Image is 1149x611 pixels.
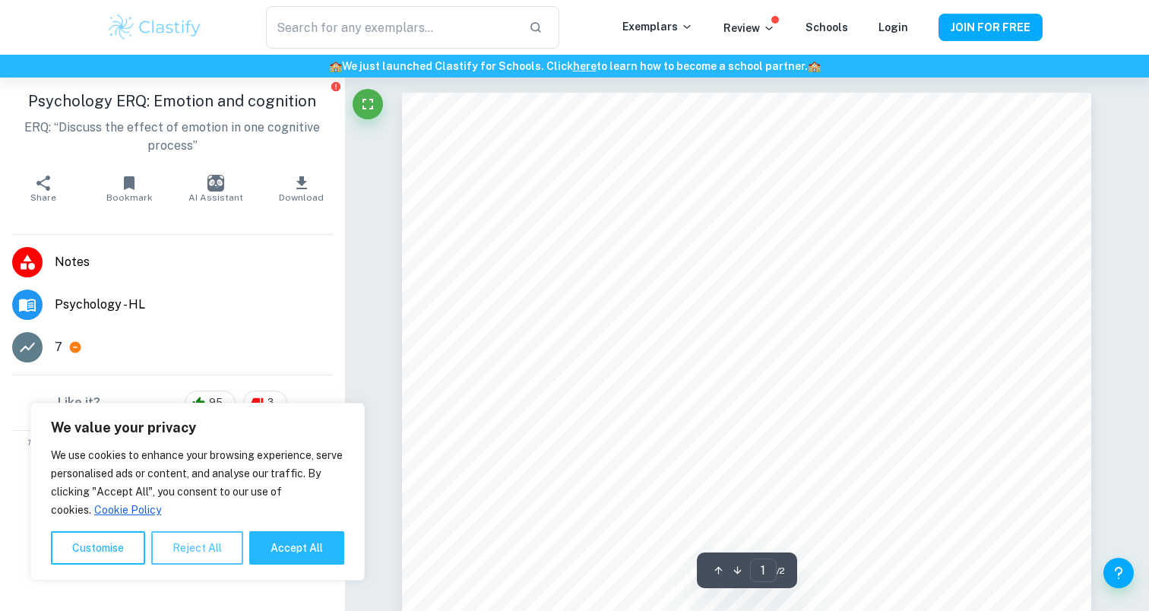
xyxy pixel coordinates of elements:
p: Review [723,20,775,36]
button: Accept All [249,531,344,565]
button: Customise [51,531,145,565]
span: 🏫 [329,60,342,72]
span: 3 [259,395,283,410]
button: Report issue [331,81,342,92]
span: Bookmark [106,192,153,203]
span: Download [279,192,324,203]
p: We value your privacy [51,419,344,437]
a: Login [878,21,908,33]
input: Search for any exemplars... [266,6,517,49]
h6: Like it? [58,394,100,412]
button: Fullscreen [353,89,383,119]
span: This is an example of past student work. Do not copy or submit as your own. Use to understand the... [6,437,339,460]
span: Psychology - HL [55,296,333,314]
a: Schools [806,21,848,33]
p: We use cookies to enhance your browsing experience, serve personalised ads or content, and analys... [51,446,344,519]
span: Share [30,192,56,203]
span: 🏫 [808,60,821,72]
p: Exemplars [622,18,693,35]
img: AI Assistant [207,175,224,192]
div: 3 [243,391,287,415]
a: here [573,60,597,72]
button: AI Assistant [173,167,258,210]
div: We value your privacy [30,403,365,581]
button: JOIN FOR FREE [939,14,1043,41]
h1: Psychology ERQ: Emotion and cognition [12,90,333,112]
span: / 2 [777,564,785,578]
img: Clastify logo [106,12,203,43]
span: AI Assistant [188,192,243,203]
div: 95 [185,391,236,415]
a: Cookie Policy [93,503,162,517]
button: Bookmark [86,167,172,210]
button: Download [258,167,344,210]
p: 7 [55,338,62,356]
p: ERQ: “Discuss the effect of emotion in one cognitive process” [12,119,333,155]
span: 95 [201,395,231,410]
button: Help and Feedback [1103,558,1134,588]
button: Reject All [151,531,243,565]
span: Notes [55,253,333,271]
h6: We just launched Clastify for Schools. Click to learn how to become a school partner. [3,58,1146,74]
